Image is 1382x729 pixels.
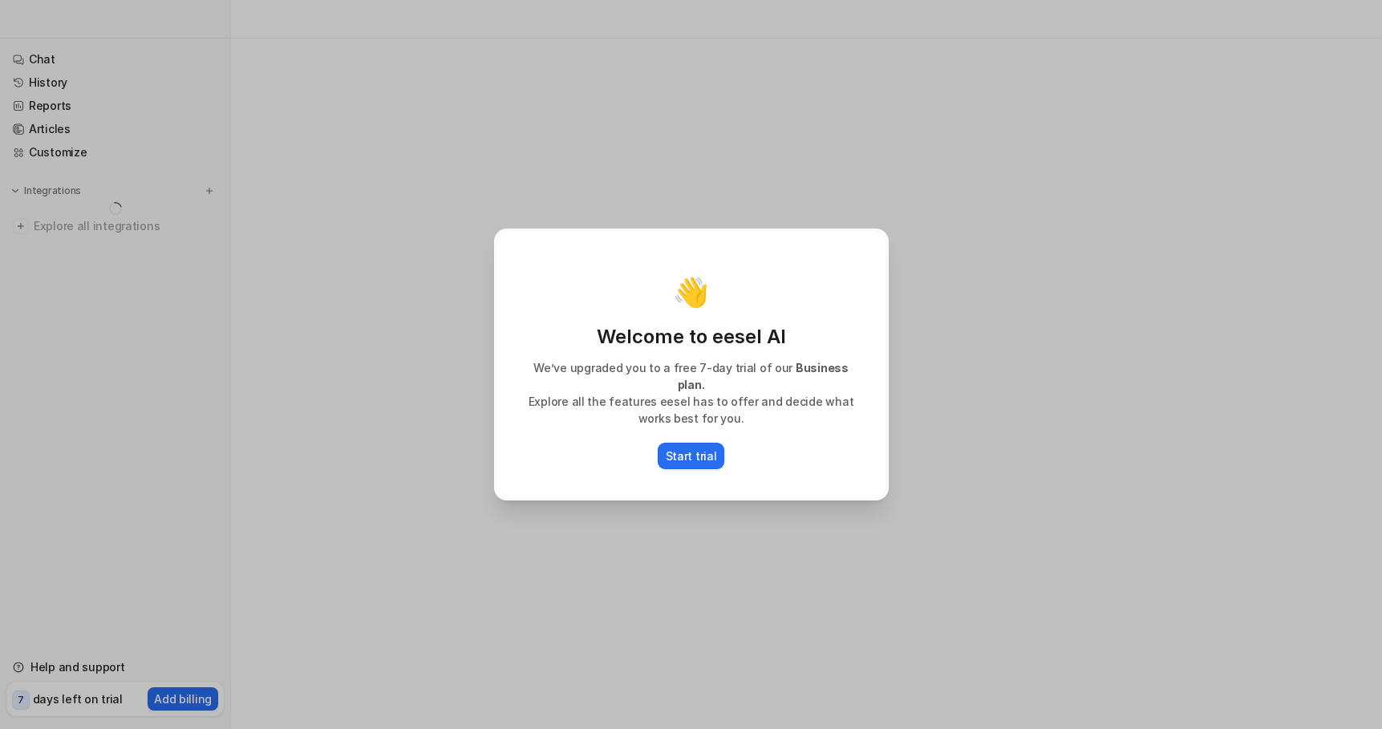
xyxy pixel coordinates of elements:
[513,393,870,427] p: Explore all the features eesel has to offer and decide what works best for you.
[658,443,725,469] button: Start trial
[673,276,709,308] p: 👋
[666,448,717,464] p: Start trial
[513,324,870,350] p: Welcome to eesel AI
[513,359,870,393] p: We’ve upgraded you to a free 7-day trial of our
